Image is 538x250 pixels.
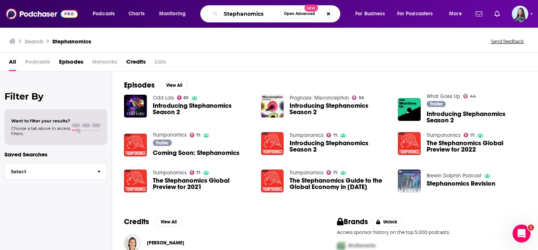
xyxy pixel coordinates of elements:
img: Introducing Stephanomics Season 2 [398,98,421,121]
button: Unlock [371,217,403,226]
span: 71 [333,171,337,174]
span: The Stephanomics Guide to the Global Economy in [DATE] [290,177,389,190]
a: Stephanomics Revision [427,180,495,187]
a: Stephanie Flanders [147,240,184,246]
span: Choose a tab above to access filters. [11,126,70,136]
span: 56 [359,96,364,100]
a: 56 [352,95,364,100]
a: Show notifications dropdown [473,7,485,20]
a: Episodes [59,56,83,71]
a: What Goes Up [427,93,460,100]
a: 71 [327,133,337,137]
span: 71 [333,134,337,137]
a: 85 [177,95,189,100]
button: Open AdvancedNew [281,9,318,18]
a: Brewin Dolphin Podcast [427,173,482,179]
a: Trumponomics [290,170,324,176]
span: 71 [196,134,200,137]
button: Send feedback [489,38,526,45]
a: Trumponomics [153,170,187,176]
span: Want to filter your results? [11,118,70,124]
span: Podcasts [25,56,50,71]
span: More [449,9,462,19]
button: Show profile menu [512,6,528,22]
a: 71 [464,133,474,137]
a: Credits [126,56,146,71]
span: Podcasts [93,9,115,19]
img: The Stephanomics Global Preview for 2022 [398,132,421,155]
a: Coming Soon: Stephanomics [153,150,239,156]
a: Prognosis: Misconception [290,95,349,101]
img: Stephanomics Revision [398,170,421,192]
img: The Stephanomics Guide to the Global Economy in 2023 [261,170,284,192]
button: open menu [87,8,124,20]
button: View All [155,217,182,226]
a: 71 [327,170,337,175]
h3: Search [25,38,43,45]
button: View All [161,81,188,90]
a: Show notifications dropdown [491,7,503,20]
span: Introducing Stephanomics Season 2 [290,103,389,115]
a: The Stephanomics Global Preview for 2021 [153,177,252,190]
span: For Podcasters [397,9,433,19]
span: Logged in as brookefortierpr [512,6,528,22]
a: Charts [124,8,149,20]
a: Introducing Stephanomics Season 2 [153,103,252,115]
a: CreditsView All [124,217,182,226]
a: Introducing Stephanomics Season 2 [261,95,284,118]
span: New [304,4,318,12]
span: McDonalds [348,243,375,249]
a: Trumponomics [290,132,324,138]
span: Networks [92,56,117,71]
a: 71 [190,170,201,175]
span: 71 [196,171,200,174]
a: Introducing Stephanomics Season 2 [427,111,526,124]
button: open menu [350,8,394,20]
img: Introducing Stephanomics Season 2 [261,132,284,155]
img: The Stephanomics Global Preview for 2021 [124,170,147,192]
img: Coming Soon: Stephanomics [124,134,147,156]
a: Odd Lots [153,95,174,101]
a: The Stephanomics Global Preview for 2022 [427,140,526,153]
button: open menu [444,8,471,20]
span: Trailer [156,141,168,145]
img: Podchaser - Follow, Share and Rate Podcasts [6,7,78,21]
span: Select [5,169,91,174]
span: Open Advanced [284,12,315,16]
span: 1 [528,225,534,231]
img: Introducing Stephanomics Season 2 [124,95,147,118]
span: For Business [355,9,385,19]
h2: Brands [337,217,368,226]
a: 71 [190,133,201,137]
a: 44 [463,94,476,98]
div: Search podcasts, credits, & more... [207,5,347,22]
h2: Episodes [124,80,155,90]
img: User Profile [512,6,528,22]
span: 85 [183,96,189,100]
a: Trumponomics [153,132,187,138]
a: EpisodesView All [124,80,188,90]
span: 44 [470,95,476,98]
a: All [9,56,16,71]
p: Access sponsor history on the top 5,000 podcasts. [337,229,526,235]
a: Introducing Stephanomics Season 2 [290,140,389,153]
button: open menu [392,8,444,20]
